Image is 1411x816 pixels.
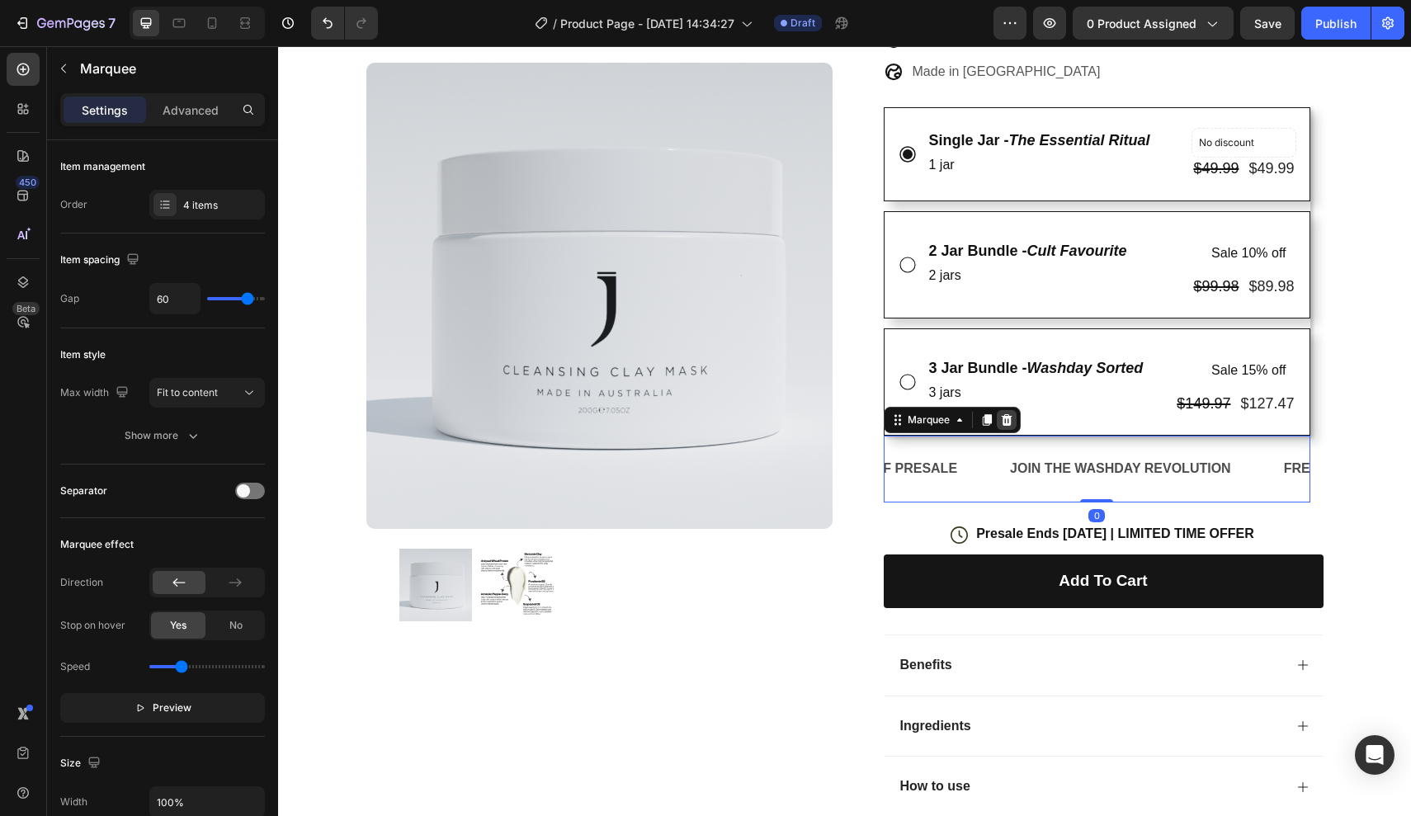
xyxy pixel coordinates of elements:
[732,411,953,435] p: JOIN THE WASHDAY REVOLUTION
[730,409,955,436] div: Rich Text Editor. Editing area: main
[606,508,1045,562] button: Add to cart
[153,700,191,716] span: Preview
[923,186,1017,229] pre: Sale 10% off
[7,7,123,40] button: 7
[60,659,90,674] div: Speed
[913,229,962,252] div: $99.98
[278,46,1411,816] iframe: Design area
[80,59,258,78] p: Marquee
[560,15,734,32] span: Product Page - [DATE] 14:34:27
[163,101,219,119] p: Advanced
[60,693,265,723] button: Preview
[311,7,378,40] div: Undo/Redo
[60,795,87,809] div: Width
[150,284,200,314] input: Auto
[969,229,1017,252] div: $89.98
[170,618,186,633] span: Yes
[60,752,104,775] div: Size
[651,218,849,242] p: 2 jars
[60,159,145,174] div: Item management
[12,302,40,315] div: Beta
[622,611,674,628] p: Benefits
[960,347,1017,369] div: $127.47
[651,313,866,332] p: 3 Jar Bundle -
[60,421,265,450] button: Show more
[553,15,557,32] span: /
[60,347,106,362] div: Item style
[1301,7,1371,40] button: Publish
[622,732,692,749] p: How to use
[1087,15,1196,32] span: 0 product assigned
[183,198,261,213] div: 4 items
[1006,411,1189,435] p: FREE SHIPPING ON 2+ JARS
[82,101,128,119] p: Settings
[125,427,201,444] div: Show more
[60,575,103,590] div: Direction
[921,89,1010,104] p: No discount
[749,314,866,330] i: Washday Sorted
[1355,735,1394,775] div: Open Intercom Messenger
[651,107,872,131] p: 1 jar
[897,347,954,369] div: $149.97
[913,111,962,134] div: $49.99
[60,249,143,271] div: Item spacing
[651,335,866,359] p: 3 jars
[1254,17,1281,31] span: Save
[60,291,79,306] div: Gap
[60,537,134,552] div: Marquee effect
[157,386,218,399] span: Fit to content
[731,86,872,102] i: The Essential Ritual
[651,85,872,104] p: Single Jar -
[651,196,849,215] p: 2 Jar Bundle -
[622,672,693,689] p: Ingredients
[790,16,815,31] span: Draft
[781,525,869,545] div: Add to cart
[749,196,849,213] i: Cult Favourite
[1315,15,1357,32] div: Publish
[60,618,125,633] div: Stop on hover
[810,463,827,476] div: 0
[60,483,107,498] div: Separator
[16,176,40,189] div: 450
[108,13,116,33] p: 7
[1240,7,1295,40] button: Save
[60,197,87,212] div: Order
[969,111,1017,134] div: $49.99
[60,382,132,404] div: Max width
[229,618,243,633] span: No
[1073,7,1234,40] button: 0 product assigned
[698,479,976,497] p: Presale Ends [DATE] | LIMITED TIME OFFER
[149,378,265,408] button: Fit to content
[626,366,675,381] div: Marquee
[923,303,1017,347] pre: Sale 15% off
